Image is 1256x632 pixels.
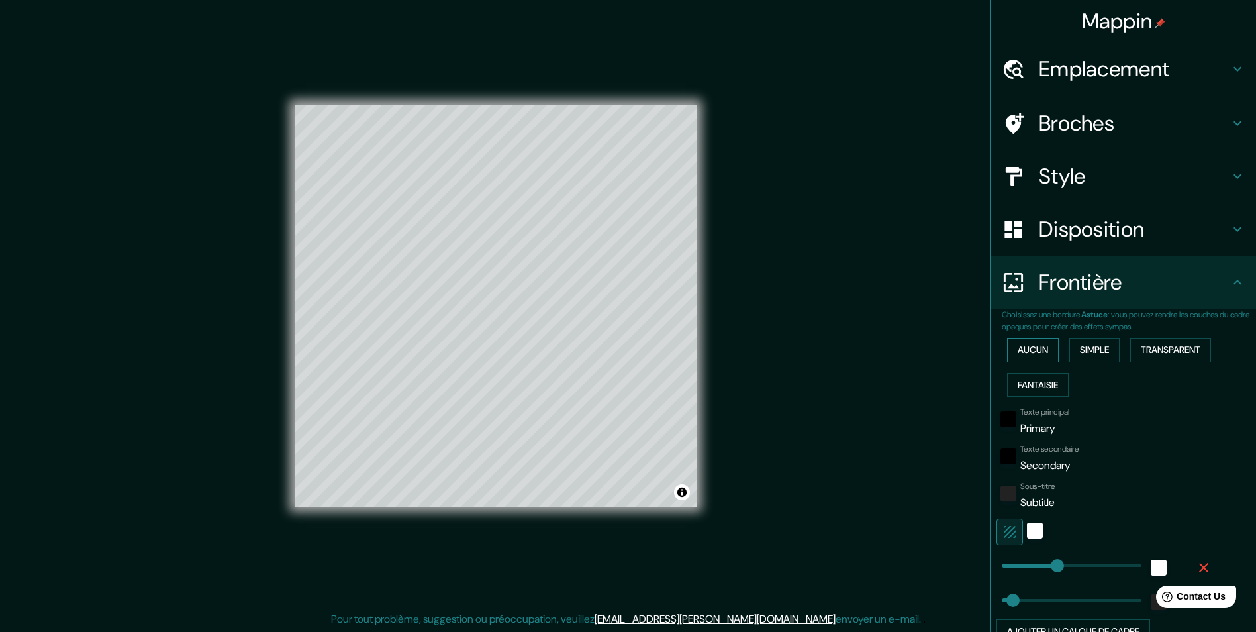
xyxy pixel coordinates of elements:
[1020,481,1055,492] label: Sous-titre
[1039,56,1230,82] h4: Emplacement
[1000,411,1016,427] button: noir
[1039,216,1230,242] h4: Disposition
[1155,18,1165,28] img: pin-icon.png
[595,612,836,626] a: [EMAIL_ADDRESS][PERSON_NAME][DOMAIN_NAME]
[331,611,921,627] p: Pour tout problème, suggestion ou préoccupation, veuillez envoyer un e-mail.
[1018,342,1048,358] font: Aucun
[1027,523,1043,539] button: blanc
[1000,486,1016,501] button: couleur-222222
[921,611,923,627] div: .
[1039,163,1230,189] h4: Style
[1130,338,1211,362] button: Transparent
[991,42,1256,95] div: Emplacement
[923,611,926,627] div: .
[674,484,690,500] button: Basculer l’attribution
[1080,342,1109,358] font: Simple
[1018,377,1058,394] font: Fantaisie
[991,97,1256,150] div: Broches
[1007,338,1059,362] button: Aucun
[1007,373,1069,397] button: Fantaisie
[1020,444,1079,455] label: Texte secondaire
[1039,110,1230,136] h4: Broches
[1081,309,1108,320] b: Astuce
[1020,407,1069,418] label: Texte principal
[1082,7,1153,35] font: Mappin
[991,203,1256,256] div: Disposition
[991,150,1256,203] div: Style
[1069,338,1120,362] button: Simple
[1000,448,1016,464] button: noir
[991,256,1256,309] div: Frontière
[1141,342,1200,358] font: Transparent
[1002,309,1256,333] p: Choisissez une bordure. : vous pouvez rendre les couches du cadre opaques pour créer des effets s...
[1151,560,1167,576] button: blanc
[1138,580,1241,617] iframe: Help widget launcher
[1039,269,1230,295] h4: Frontière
